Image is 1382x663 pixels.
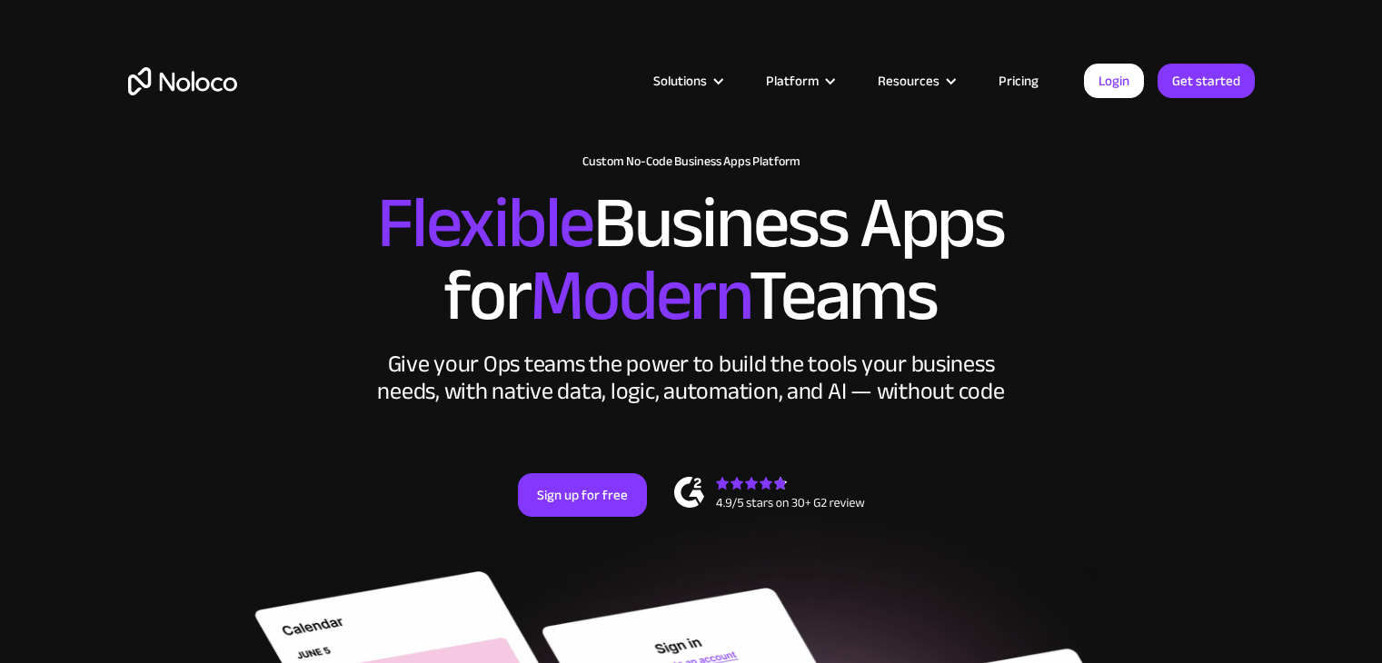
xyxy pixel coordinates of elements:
[1084,64,1144,98] a: Login
[128,187,1255,332] h2: Business Apps for Teams
[878,69,940,93] div: Resources
[518,473,647,517] a: Sign up for free
[976,69,1061,93] a: Pricing
[128,67,237,95] a: home
[530,228,749,363] span: Modern
[631,69,743,93] div: Solutions
[653,69,707,93] div: Solutions
[1158,64,1255,98] a: Get started
[855,69,976,93] div: Resources
[373,351,1009,405] div: Give your Ops teams the power to build the tools your business needs, with native data, logic, au...
[377,155,593,291] span: Flexible
[743,69,855,93] div: Platform
[766,69,819,93] div: Platform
